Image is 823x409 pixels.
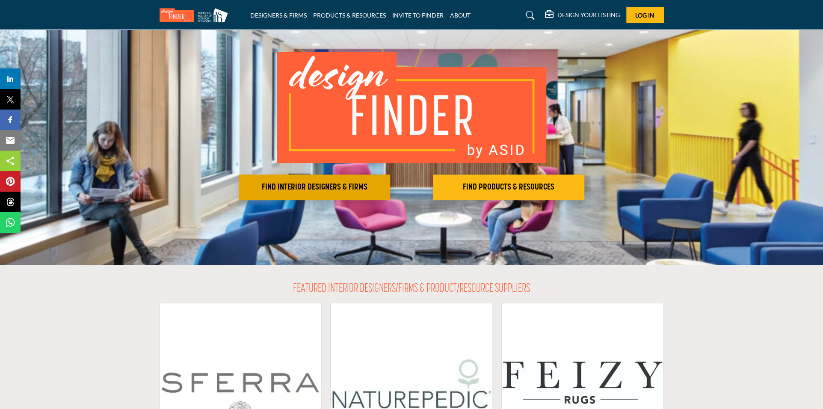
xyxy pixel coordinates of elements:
h2: FIND INTERIOR DESIGNERS & FIRMS [241,182,388,193]
a: Search [518,9,540,22]
img: image [277,52,546,163]
div: DESIGN YOUR LISTING [545,10,620,21]
button: Log In [626,7,664,23]
img: Site Logo [160,8,232,22]
a: INVITE TO FINDER [392,12,444,19]
a: DESIGNERS & FIRMS [250,12,307,19]
a: ABOUT [450,12,471,19]
a: PRODUCTS & RESOURCES [313,12,386,19]
h5: DESIGN YOUR LISTING [557,11,620,19]
span: Log In [635,12,654,19]
button: FIND INTERIOR DESIGNERS & FIRMS [239,175,390,200]
h2: FIND PRODUCTS & RESOURCES [435,182,582,193]
button: FIND PRODUCTS & RESOURCES [433,175,584,200]
h2: FEATURED INTERIOR DESIGNERS/FIRMS & PRODUCT/RESOURCE SUPPLIERS [293,282,530,296]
